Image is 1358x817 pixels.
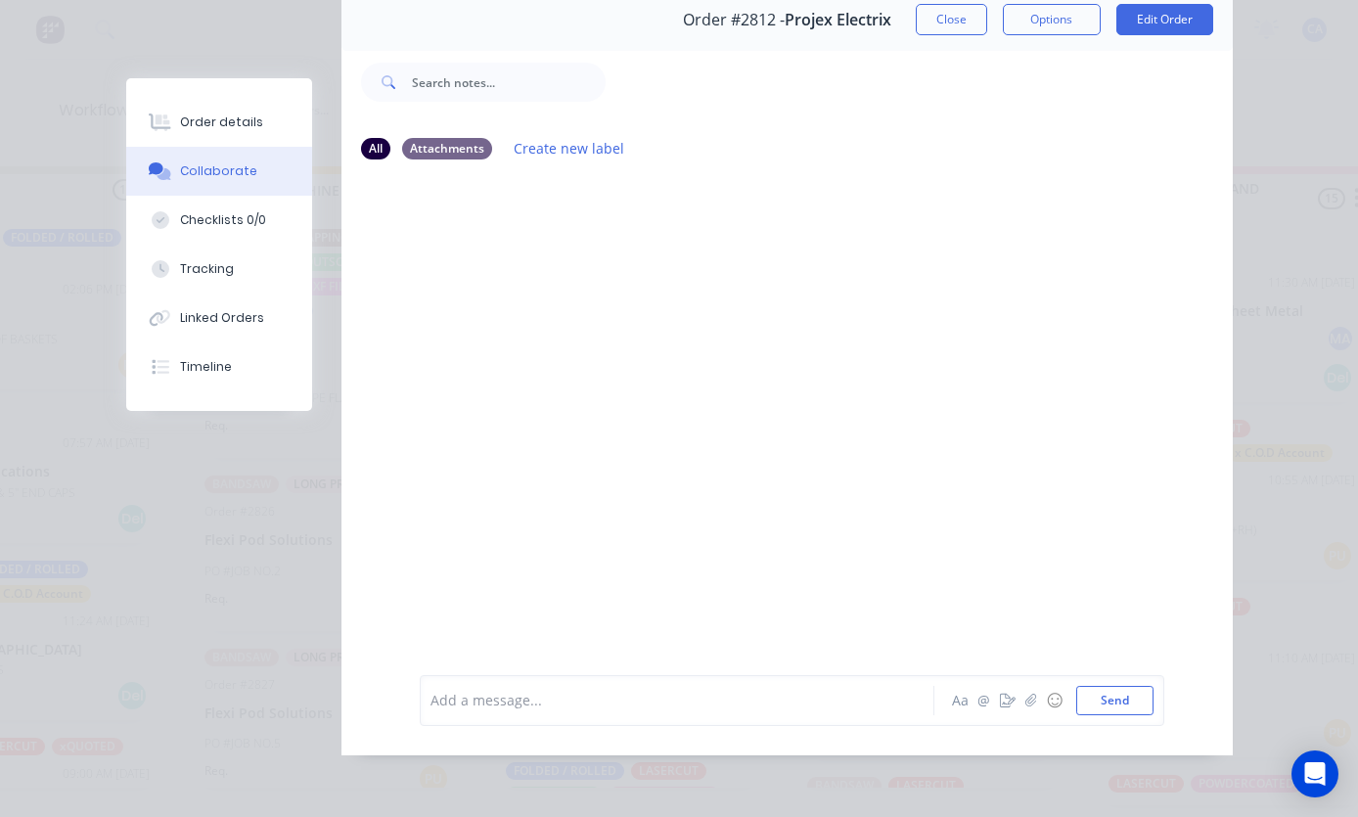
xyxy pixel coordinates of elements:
[412,63,606,102] input: Search notes...
[126,245,312,294] button: Tracking
[126,294,312,342] button: Linked Orders
[683,11,785,29] span: Order #2812 -
[180,113,263,131] div: Order details
[1116,4,1213,35] button: Edit Order
[785,11,891,29] span: Projex Electrix
[180,309,264,327] div: Linked Orders
[126,98,312,147] button: Order details
[180,260,234,278] div: Tracking
[1076,686,1154,715] button: Send
[180,162,257,180] div: Collaborate
[180,211,266,229] div: Checklists 0/0
[402,138,492,159] div: Attachments
[1043,689,1066,712] button: ☺
[126,147,312,196] button: Collaborate
[973,689,996,712] button: @
[504,135,635,161] button: Create new label
[1291,750,1338,797] div: Open Intercom Messenger
[916,4,987,35] button: Close
[361,138,390,159] div: All
[126,342,312,391] button: Timeline
[1003,4,1101,35] button: Options
[180,358,232,376] div: Timeline
[949,689,973,712] button: Aa
[126,196,312,245] button: Checklists 0/0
